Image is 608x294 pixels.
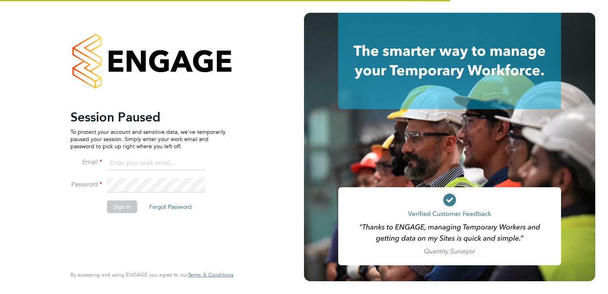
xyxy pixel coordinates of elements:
a: Terms & Conditions [188,272,234,278]
label: Email [70,158,102,167]
input: Enter your work email... [107,156,205,171]
p: To protect your account and sensitive data, we've temporarily paused your session. Simply enter y... [70,128,226,150]
button: Sign In [107,200,137,213]
h2: Session Paused [70,109,226,125]
span: By accessing and using ENGAGE you agree to our [70,271,234,278]
button: Forgot Password [143,200,198,213]
label: Password [70,180,102,189]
